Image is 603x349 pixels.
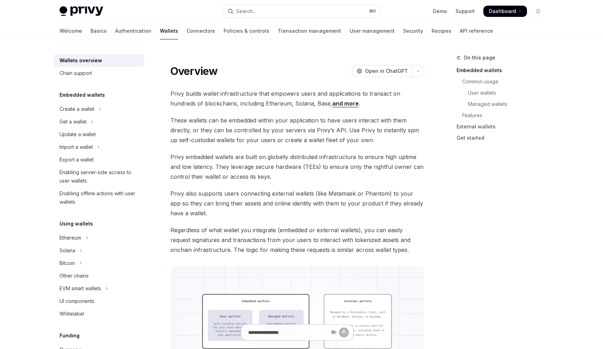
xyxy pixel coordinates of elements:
[59,105,94,113] div: Create a wallet
[59,234,81,242] div: Ethereum
[432,23,451,39] a: Recipes
[187,23,215,39] a: Connectors
[403,23,423,39] a: Security
[54,257,144,269] button: Toggle Bitcoin section
[457,121,549,132] a: External wallets
[365,68,408,75] span: Open in ChatGPT
[483,6,527,17] a: Dashboard
[350,23,395,39] a: User management
[170,115,424,145] span: These wallets can be embedded within your application to have users interact with them directly, ...
[54,141,144,153] button: Toggle Import a wallet section
[170,65,218,77] h1: Overview
[457,87,549,99] a: User wallets
[59,168,140,185] div: Enabling server-side access to user wallets
[59,143,93,151] div: Import a wallet
[54,282,144,295] button: Toggle EVM smart wallets section
[54,115,144,128] button: Toggle Get a wallet section
[54,269,144,282] a: Other chains
[369,8,376,14] span: ⌘ K
[456,8,475,15] a: Support
[59,284,101,293] div: EVM smart wallets
[59,246,75,255] div: Solana
[278,23,341,39] a: Transaction management
[59,156,94,164] div: Export a wallet
[352,65,412,77] button: Open in ChatGPT
[59,272,89,280] div: Other chains
[170,225,424,255] span: Regardless of what wallet you integrate (embedded or external wallets), you can easily request si...
[59,331,80,340] h5: Funding
[248,325,328,340] input: Ask a question...
[457,99,549,110] a: Managed wallets
[489,8,516,15] span: Dashboard
[457,65,549,76] a: Embedded wallets
[54,103,144,115] button: Toggle Create a wallet section
[59,69,92,77] div: Chain support
[59,118,87,126] div: Get a wallet
[54,295,144,307] a: UI components
[457,110,549,121] a: Features
[170,189,424,218] span: Privy also supports users connecting external wallets (like Metamask or Phantom) to your app so t...
[54,54,144,67] a: Wallets overview
[59,189,140,206] div: Enabling offline actions with user wallets
[59,56,102,65] div: Wallets overview
[457,132,549,144] a: Get started
[170,152,424,182] span: Privy embedded wallets are built on globally distributed infrastructure to ensure high uptime and...
[54,153,144,166] a: Export a wallet
[533,6,544,17] button: Toggle dark mode
[54,307,144,320] a: Whitelabel
[54,166,144,187] a: Enabling server-side access to user wallets
[223,5,381,18] button: Open search
[339,328,349,337] button: Send message
[59,130,96,139] div: Update a wallet
[433,8,447,15] a: Demo
[457,76,549,87] a: Common usage
[59,91,105,99] h5: Embedded wallets
[59,23,82,39] a: Welcome
[236,7,256,15] div: Search...
[59,220,93,228] h5: Using wallets
[224,23,269,39] a: Policies & controls
[54,231,144,244] button: Toggle Ethereum section
[59,310,84,318] div: Whitelabel
[54,128,144,141] a: Update a wallet
[160,23,178,39] a: Wallets
[332,100,359,107] a: and more
[54,187,144,208] a: Enabling offline actions with user wallets
[59,259,75,267] div: Bitcoin
[54,67,144,80] a: Chain support
[115,23,151,39] a: Authentication
[54,244,144,257] button: Toggle Solana section
[464,53,495,62] span: On this page
[59,6,103,16] img: light logo
[460,23,493,39] a: API reference
[59,297,94,305] div: UI components
[90,23,107,39] a: Basics
[170,89,424,108] span: Privy builds wallet infrastructure that empowers users and applications to transact on hundreds o...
